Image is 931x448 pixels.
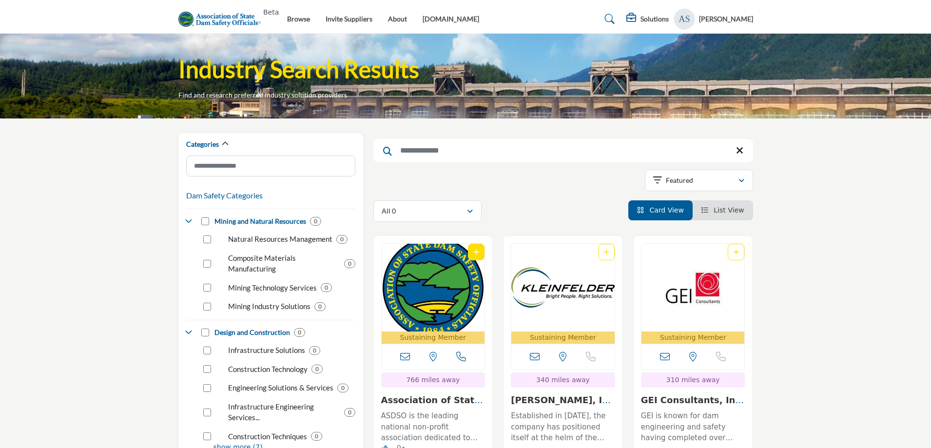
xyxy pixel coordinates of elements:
img: GEI Consultants, Inc. [641,244,745,331]
li: List View [693,200,753,220]
h4: Design and Construction: Planning, design, and construction services for dams, levees, and other ... [214,328,290,337]
b: 0 [298,329,301,336]
div: 0 Results For Mining and Natural Resources [310,217,321,226]
a: Open Listing in new tab [382,244,485,344]
p: Established in [DATE], the company has positioned itself at the helm of the dam safety industry w... [511,410,615,444]
a: Add To List [603,248,609,256]
div: 0 Results For Construction Technology [311,365,323,373]
h4: Mining and Natural Resources: Providing dam safety solutions and services for the mining industry... [214,216,306,226]
input: Select Mining Technology Services checkbox [203,284,211,292]
b: 0 [325,284,328,291]
b: 0 [318,303,322,310]
div: 0 Results For Infrastructure Solutions [309,346,320,355]
a: View Card [637,206,684,214]
b: 0 [348,409,351,416]
button: Dam Safety Categories [186,190,263,201]
a: Association of State... [381,395,483,416]
button: Show hide supplier dropdown [674,8,695,30]
h6: Beta [263,8,279,17]
h1: Industry Search Results [178,54,419,84]
p: Natural Resources Management: Management of natural resources, including water, land, and mineral... [228,234,332,245]
img: Site Logo [178,11,267,27]
a: GEI is known for dam engineering and safety having completed over 2.500 projects in the U.S. GEI ... [641,408,745,444]
button: All 0 [373,200,482,222]
h2: Categories [186,139,219,149]
a: Add To List [733,248,739,256]
p: Sustaining Member [384,332,483,343]
p: ASDSO is the leading national non-profit association dedicated to dam and levee safety. [PERSON_N... [381,410,485,444]
div: 0 Results For Natural Resources Management [336,235,348,244]
p: Mining Technology Services: Technology services for improving the efficiency and safety of mining... [228,282,317,293]
a: Beta [178,11,267,27]
div: 0 Results For Design and Construction [294,328,305,337]
h3: Kleinfelder, Inc. [511,395,615,406]
input: Select Design and Construction checkbox [201,329,209,336]
a: Open Listing in new tab [641,244,745,344]
input: Select Construction Techniques checkbox [203,432,211,440]
input: Select Infrastructure Solutions checkbox [203,347,211,354]
input: Select Engineering Solutions & Services checkbox [203,384,211,392]
h5: Solutions [640,15,669,23]
span: 766 miles away [406,376,460,384]
p: Mining Industry Solutions: Solutions for addressing dam and infrastructure challenges in the mini... [228,301,310,312]
input: Select Mining and Natural Resources checkbox [201,217,209,225]
div: 0 Results For Mining Technology Services [321,283,332,292]
a: View List [701,206,744,214]
span: Card View [649,206,683,214]
img: Association of State Dam Safety Officials [382,244,485,331]
h3: Association of State Dam Safety Officials [381,395,485,406]
p: Sustaining Member [643,332,743,343]
a: About [388,15,407,23]
b: 0 [313,347,316,354]
p: Construction Technology: Technology and tools used in the construction of dams and other water in... [228,364,308,375]
p: Infrastructure Solutions: Comprehensive solutions for infrastructure development, maintenance, an... [228,345,305,356]
p: Composite Materials Manufacturing: Manufacturing of composite materials for use in dam and infras... [228,253,340,274]
b: 0 [348,260,351,267]
h5: [PERSON_NAME] [699,14,753,24]
a: Invite Suppliers [326,15,372,23]
button: Featured [645,170,753,191]
a: [DOMAIN_NAME] [423,15,479,23]
div: 0 Results For Construction Techniques [311,432,322,441]
span: 340 miles away [536,376,590,384]
b: 0 [315,366,319,372]
b: 0 [315,433,318,440]
p: Find and research preferred industry solution providers [178,90,347,100]
input: Select Construction Technology checkbox [203,365,211,373]
a: Add To List [473,248,479,256]
b: 0 [340,236,344,243]
input: Select Mining Industry Solutions checkbox [203,303,211,311]
a: Search [595,11,621,27]
span: 310 miles away [666,376,720,384]
b: 0 [341,385,345,391]
input: Search Category [186,156,355,176]
h3: GEI Consultants, Inc. [641,395,745,406]
p: Sustaining Member [513,332,613,343]
p: GEI is known for dam engineering and safety having completed over 2.500 projects in the U.S. GEI ... [641,410,745,444]
a: Browse [287,15,310,23]
a: ASDSO is the leading national non-profit association dedicated to dam and levee safety. [PERSON_N... [381,408,485,444]
a: [PERSON_NAME], Inc. [511,395,611,416]
a: Open Listing in new tab [511,244,615,344]
a: Established in [DATE], the company has positioned itself at the helm of the dam safety industry w... [511,408,615,444]
div: 0 Results For Engineering Solutions & Services [337,384,349,392]
div: 0 Results For Composite Materials Manufacturing [344,259,355,268]
img: Kleinfelder, Inc. [511,244,615,331]
p: All 0 [382,206,396,216]
div: 0 Results For Infrastructure Engineering Services [344,408,355,417]
div: 0 Results For Mining Industry Solutions [314,302,326,311]
li: Card View [628,200,693,220]
input: Select Composite Materials Manufacturing checkbox [203,260,211,268]
p: Featured [666,175,693,185]
input: Select Infrastructure Engineering Services checkbox [203,409,211,416]
div: Solutions [626,13,669,25]
p: Engineering Solutions & Services: Innovative engineering solutions for infrastructure challenges ... [228,382,333,393]
p: Infrastructure Engineering Services: Engineering services focused on the design, construction, an... [228,401,340,423]
input: Search Keyword [373,139,753,162]
p: Construction Techniques: Techniques and methods used in the construction of dams and other water ... [228,431,307,442]
span: List View [714,206,744,214]
input: Select Natural Resources Management checkbox [203,235,211,243]
b: 0 [314,218,317,225]
a: GEI Consultants, Inc... [641,395,744,416]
